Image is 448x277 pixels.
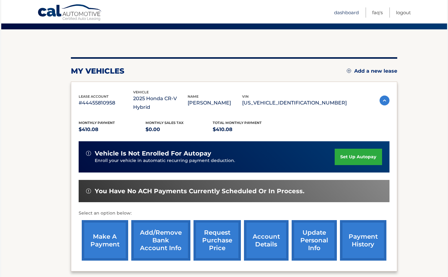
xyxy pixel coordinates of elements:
a: FAQ's [372,7,383,18]
img: accordion-active.svg [380,96,389,105]
p: $0.00 [146,125,213,134]
p: 2025 Honda CR-V Hybrid [133,94,188,112]
h2: my vehicles [71,66,124,76]
p: [PERSON_NAME] [188,99,242,107]
img: add.svg [347,69,351,73]
a: Add a new lease [347,68,397,74]
a: set up autopay [335,149,382,165]
span: Total Monthly Payment [213,121,262,125]
span: vin [242,94,249,99]
a: Dashboard [334,7,359,18]
a: make a payment [82,220,128,261]
p: $410.08 [213,125,280,134]
p: Enroll your vehicle in automatic recurring payment deduction. [95,157,335,164]
a: Logout [396,7,411,18]
a: Add/Remove bank account info [131,220,190,261]
span: vehicle is not enrolled for autopay [95,150,211,157]
a: account details [244,220,289,261]
span: vehicle [133,90,149,94]
span: name [188,94,198,99]
p: #44455810958 [79,99,133,107]
a: update personal info [292,220,337,261]
a: request purchase price [194,220,241,261]
p: $410.08 [79,125,146,134]
img: alert-white.svg [86,151,91,156]
span: You have no ACH payments currently scheduled or in process. [95,187,304,195]
img: alert-white.svg [86,189,91,194]
p: Select an option below: [79,210,389,217]
span: lease account [79,94,109,99]
a: payment history [340,220,386,261]
p: [US_VEHICLE_IDENTIFICATION_NUMBER] [242,99,347,107]
a: Cal Automotive [37,4,102,22]
span: Monthly Payment [79,121,115,125]
span: Monthly sales Tax [146,121,184,125]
